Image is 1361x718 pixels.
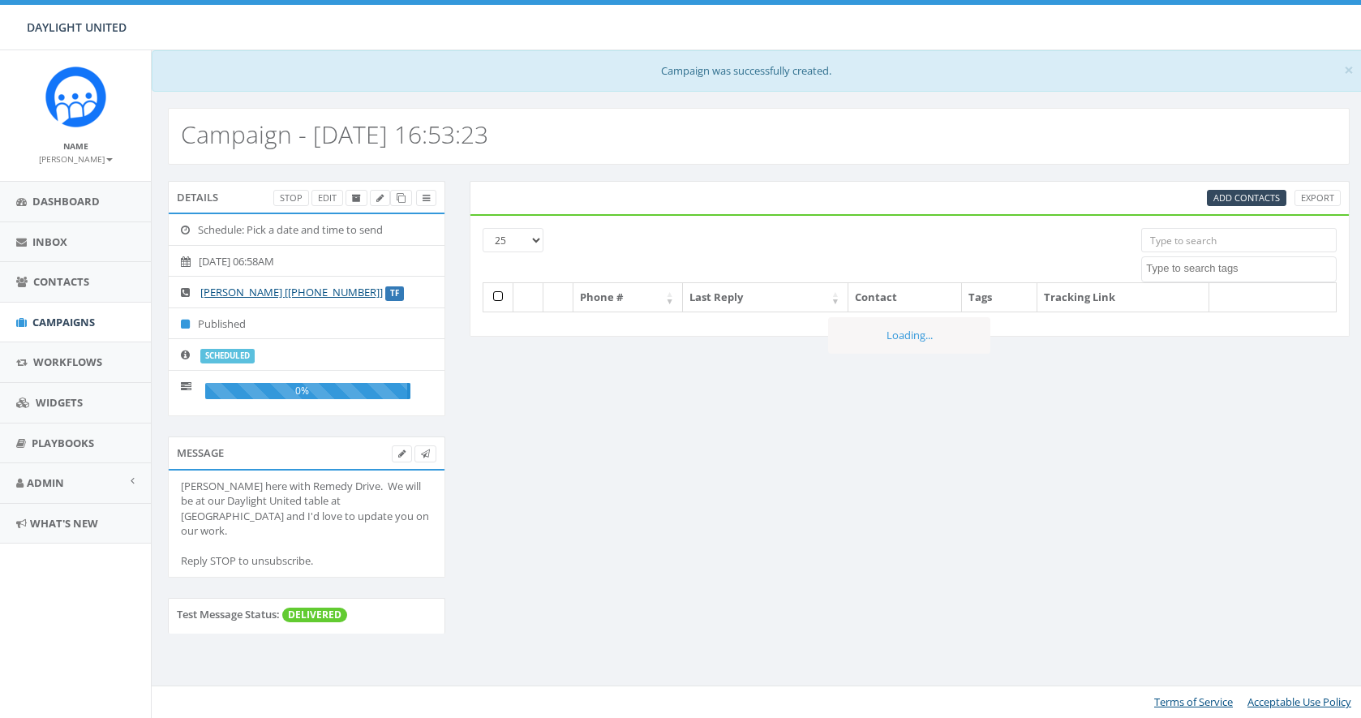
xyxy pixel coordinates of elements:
[39,153,113,165] small: [PERSON_NAME]
[1344,58,1354,81] span: ×
[169,307,444,340] li: Published
[1213,191,1280,204] span: Add Contacts
[39,151,113,166] a: [PERSON_NAME]
[828,317,990,354] div: Loading...
[32,315,95,329] span: Campaigns
[36,395,83,410] span: Widgets
[1146,261,1336,276] textarea: Search
[168,181,445,213] div: Details
[33,274,89,289] span: Contacts
[962,283,1037,312] th: Tags
[1141,228,1337,252] input: Type to search
[169,214,444,246] li: Schedule: Pick a date and time to send
[385,286,404,301] label: TF
[352,191,361,204] span: Archive Campaign
[181,479,432,569] div: [PERSON_NAME] here with Remedy Drive. We will be at our Daylight United table at [GEOGRAPHIC_DATA...
[32,234,67,249] span: Inbox
[1344,62,1354,79] button: Close
[311,190,343,207] a: Edit
[181,121,488,148] h2: Campaign - [DATE] 16:53:23
[177,607,280,622] label: Test Message Status:
[1294,190,1341,207] a: Export
[181,319,198,329] i: Published
[27,19,127,35] span: DAYLIGHT UNITED
[200,285,383,299] a: [PERSON_NAME] [[PHONE_NUMBER]]
[683,283,848,312] th: Last Reply
[376,191,384,204] span: Edit Campaign Title
[63,140,88,152] small: Name
[181,225,198,235] i: Schedule: Pick a date and time to send
[397,191,406,204] span: Clone Campaign
[1213,191,1280,204] span: CSV files only
[1247,694,1351,709] a: Acceptable Use Policy
[573,283,683,312] th: Phone #
[30,516,98,531] span: What's New
[169,245,444,277] li: [DATE] 06:58AM
[32,436,94,450] span: Playbooks
[205,383,410,399] div: 0%
[33,355,102,369] span: Workflows
[848,283,962,312] th: Contact
[273,190,309,207] a: Stop
[1154,694,1233,709] a: Terms of Service
[423,191,430,204] span: View Campaign Delivery Statistics
[32,194,100,209] span: Dashboard
[1207,190,1286,207] a: Add Contacts
[200,349,255,363] label: scheduled
[1037,283,1209,312] th: Tracking Link
[27,475,64,490] span: Admin
[45,67,106,127] img: Rally_Corp_Icon.png
[398,447,406,459] span: Edit Campaign Body
[282,608,347,622] span: DELIVERED
[168,436,445,469] div: Message
[421,447,430,459] span: Send Test Message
